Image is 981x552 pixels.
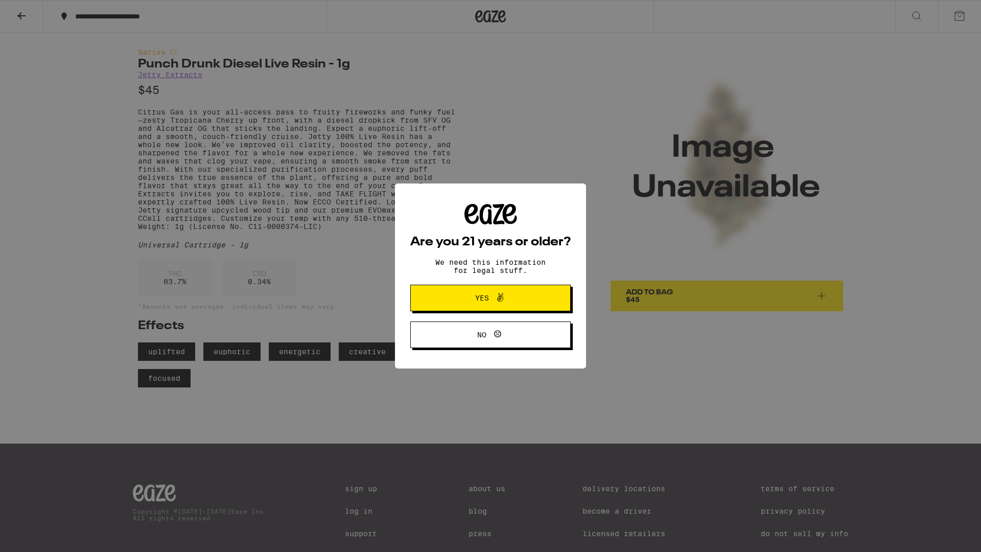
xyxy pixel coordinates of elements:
p: We need this information for legal stuff. [427,258,554,274]
span: No [477,331,486,338]
h2: Are you 21 years or older? [410,236,571,248]
button: No [410,321,571,348]
span: Yes [475,294,489,302]
button: Yes [410,285,571,311]
iframe: Opens a widget where you can find more information [917,521,971,547]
